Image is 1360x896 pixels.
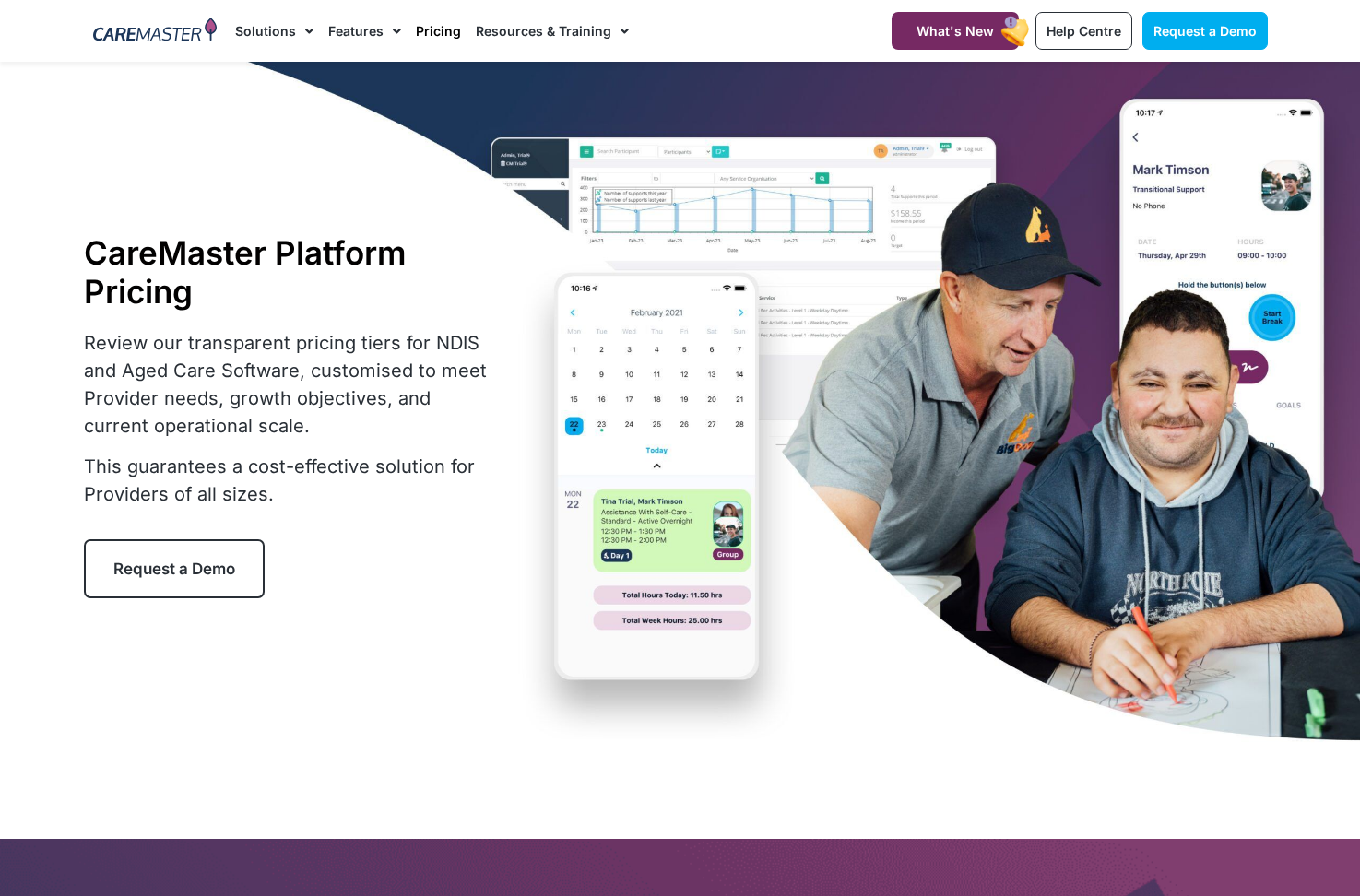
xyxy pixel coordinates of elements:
[84,539,265,598] a: Request a Demo
[1035,12,1132,50] a: Help Centre
[917,23,994,39] span: What's New
[84,453,499,508] p: This guarantees a cost-effective solution for Providers of all sizes.
[84,233,499,311] h1: CareMaster Platform Pricing
[1047,23,1121,39] span: Help Centre
[892,12,1019,50] a: What's New
[84,329,499,440] p: Review our transparent pricing tiers for NDIS and Aged Care Software, customised to meet Provider...
[1153,23,1257,39] span: Request a Demo
[113,560,235,578] span: Request a Demo
[93,18,218,45] img: CareMaster Logo
[1142,12,1268,50] a: Request a Demo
